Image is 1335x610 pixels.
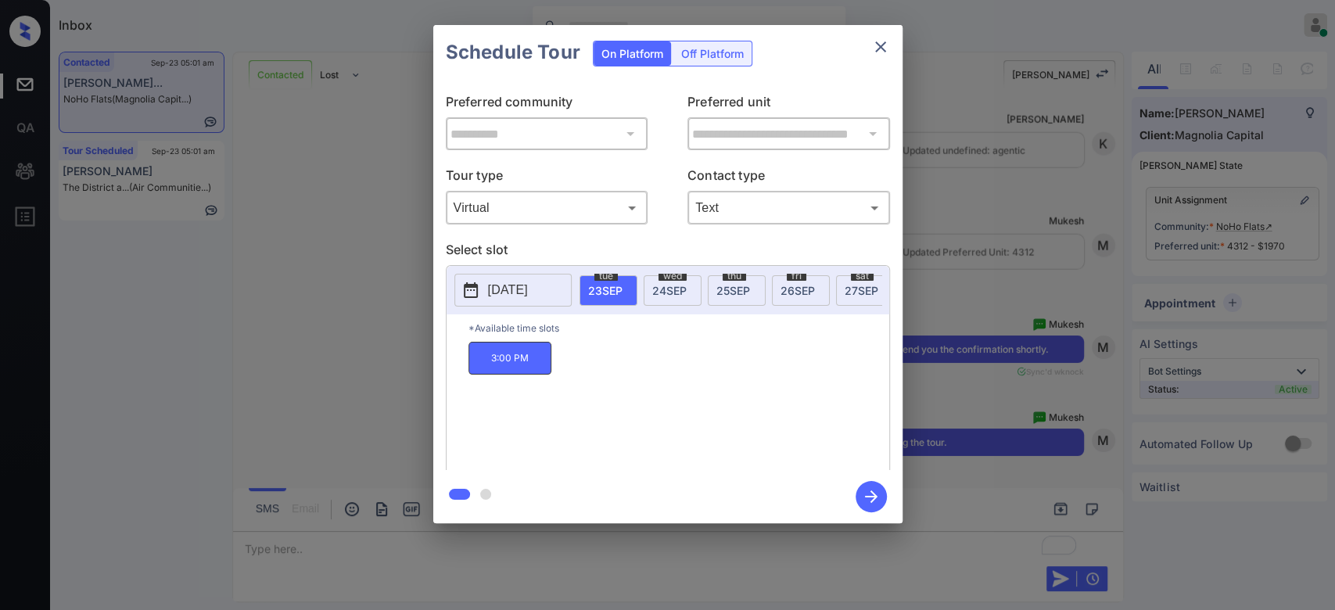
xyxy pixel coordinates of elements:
div: date-select [644,275,702,306]
span: fri [787,271,806,281]
div: Virtual [450,195,644,221]
span: 26 SEP [781,284,815,297]
span: 23 SEP [588,284,623,297]
div: date-select [772,275,830,306]
div: Off Platform [673,41,752,66]
span: wed [659,271,687,281]
p: *Available time slots [468,314,889,342]
p: 3:00 PM [468,342,551,375]
div: On Platform [594,41,671,66]
p: Contact type [687,166,890,191]
div: Text [691,195,886,221]
div: date-select [580,275,637,306]
span: tue [594,271,618,281]
div: date-select [708,275,766,306]
h2: Schedule Tour [433,25,593,80]
div: date-select [836,275,894,306]
span: 27 SEP [845,284,878,297]
span: 24 SEP [652,284,687,297]
span: 25 SEP [716,284,750,297]
button: btn-next [846,476,896,517]
p: Tour type [446,166,648,191]
p: Select slot [446,240,890,265]
p: Preferred unit [687,92,890,117]
span: thu [723,271,746,281]
button: [DATE] [454,274,572,307]
button: close [865,31,896,63]
p: [DATE] [488,281,528,300]
p: Preferred community [446,92,648,117]
span: sat [851,271,874,281]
